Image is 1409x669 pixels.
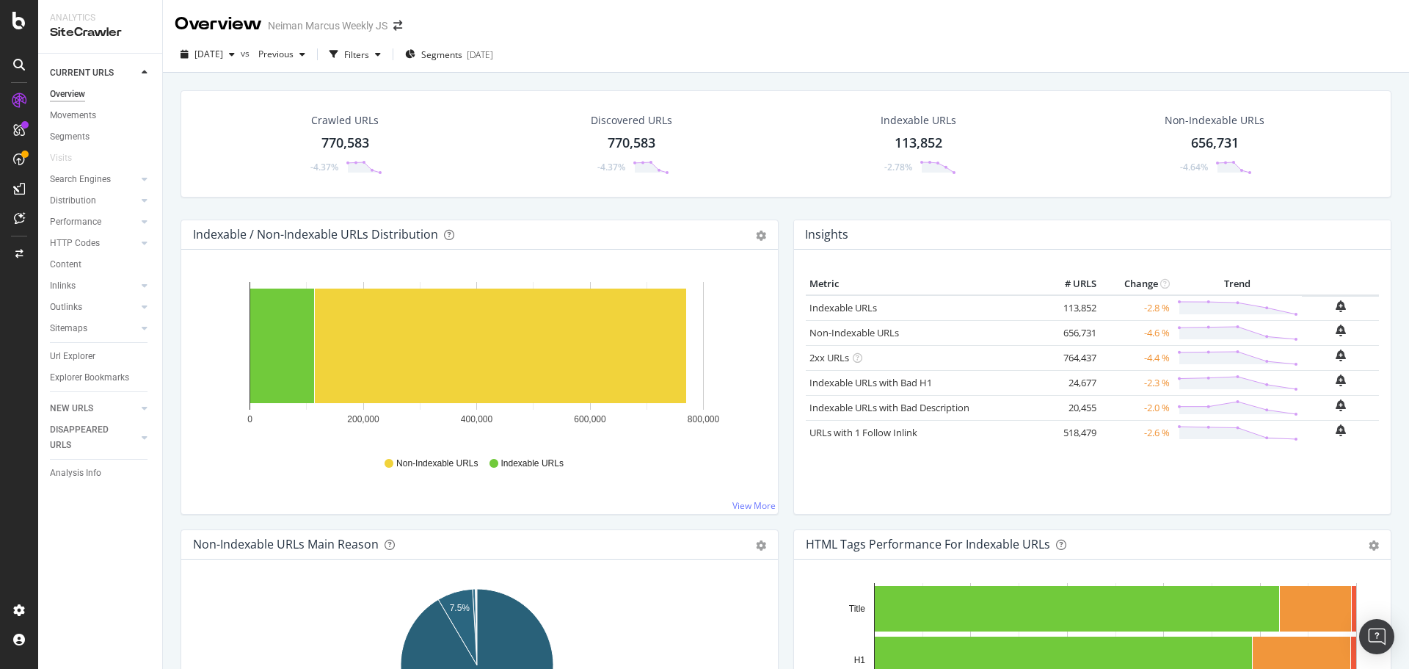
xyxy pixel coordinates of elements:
div: Open Intercom Messenger [1359,619,1394,654]
th: Trend [1173,273,1302,295]
div: Performance [50,214,101,230]
a: Content [50,257,152,272]
button: Previous [252,43,311,66]
a: View More [732,499,776,512]
div: 770,583 [321,134,369,153]
div: Explorer Bookmarks [50,370,129,386]
td: 518,479 [1041,420,1100,445]
div: Distribution [50,193,96,209]
a: URLs with 1 Follow Inlink [809,426,917,439]
text: 600,000 [574,414,606,424]
td: 764,437 [1041,345,1100,370]
div: Outlinks [50,300,82,315]
text: 200,000 [347,414,379,424]
button: Filters [324,43,387,66]
div: bell-plus [1336,399,1346,411]
th: Change [1100,273,1173,295]
span: 2025 Sep. 29th [194,48,223,60]
td: -2.0 % [1100,395,1173,420]
div: Indexable URLs [881,113,956,128]
div: gear [1369,540,1379,551]
div: -4.37% [597,161,625,173]
div: bell-plus [1336,424,1346,436]
div: bell-plus [1336,325,1346,336]
button: [DATE] [175,43,241,66]
div: Indexable / Non-Indexable URLs Distribution [193,227,438,242]
text: 0 [247,414,252,424]
text: H1 [854,655,866,665]
button: Segments[DATE] [399,43,499,66]
div: NEW URLS [50,401,93,416]
span: Segments [421,48,462,61]
a: NEW URLS [50,401,137,416]
div: Sitemaps [50,321,87,336]
div: gear [756,540,766,551]
div: Inlinks [50,278,76,294]
th: # URLS [1041,273,1100,295]
a: 2xx URLs [809,351,849,364]
div: Overview [50,87,85,102]
div: 113,852 [895,134,942,153]
div: -4.37% [310,161,338,173]
div: Analytics [50,12,150,24]
svg: A chart. [193,273,761,444]
a: Movements [50,108,152,123]
div: Visits [50,151,72,166]
td: -2.8 % [1100,295,1173,321]
div: Discovered URLs [591,113,672,128]
td: -4.6 % [1100,320,1173,345]
div: -2.78% [884,161,912,173]
div: [DATE] [467,48,493,61]
a: Indexable URLs with Bad Description [809,401,969,414]
div: Crawled URLs [311,113,379,128]
div: Search Engines [50,172,111,187]
a: Distribution [50,193,137,209]
a: Overview [50,87,152,102]
div: 770,583 [608,134,655,153]
div: bell-plus [1336,300,1346,312]
a: Url Explorer [50,349,152,364]
a: Non-Indexable URLs [809,326,899,339]
td: -2.3 % [1100,370,1173,395]
span: Non-Indexable URLs [396,458,478,470]
a: Indexable URLs with Bad H1 [809,376,932,389]
text: Title [849,604,866,614]
div: 656,731 [1191,134,1239,153]
a: Performance [50,214,137,230]
div: Url Explorer [50,349,95,364]
div: SiteCrawler [50,24,150,41]
a: Indexable URLs [809,301,877,314]
text: 7.5% [450,603,470,613]
div: bell-plus [1336,375,1346,386]
a: Sitemaps [50,321,137,336]
div: Neiman Marcus Weekly JS [268,18,387,33]
a: Analysis Info [50,466,152,481]
a: Visits [50,151,87,166]
div: Segments [50,129,90,145]
div: Analysis Info [50,466,101,481]
td: 656,731 [1041,320,1100,345]
span: vs [241,47,252,59]
div: -4.64% [1180,161,1208,173]
td: 20,455 [1041,395,1100,420]
a: Outlinks [50,300,137,315]
span: Previous [252,48,294,60]
text: 400,000 [461,414,493,424]
a: Explorer Bookmarks [50,370,152,386]
a: Inlinks [50,278,137,294]
div: HTML Tags Performance for Indexable URLs [806,537,1050,552]
a: HTTP Codes [50,236,137,251]
td: 113,852 [1041,295,1100,321]
div: gear [756,231,766,241]
div: HTTP Codes [50,236,100,251]
div: DISAPPEARED URLS [50,422,124,453]
div: Filters [344,48,369,61]
td: -4.4 % [1100,345,1173,370]
div: bell-plus [1336,350,1346,361]
a: DISAPPEARED URLS [50,422,137,453]
div: Overview [175,12,262,37]
span: Indexable URLs [501,458,564,470]
th: Metric [806,273,1041,295]
a: Search Engines [50,172,137,187]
